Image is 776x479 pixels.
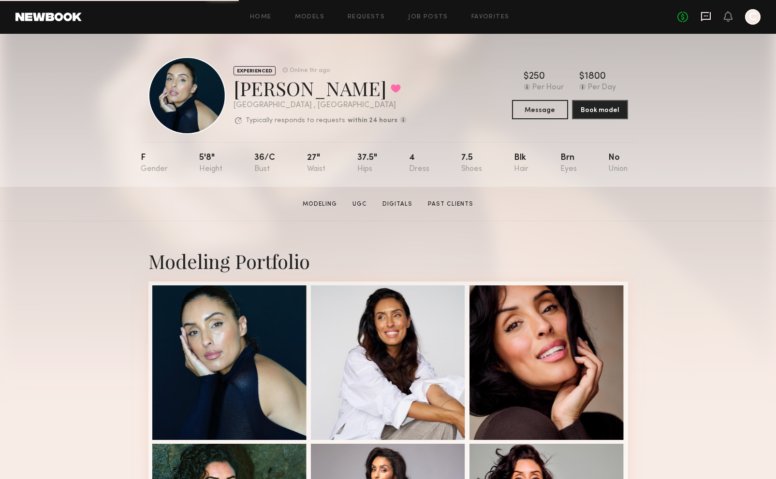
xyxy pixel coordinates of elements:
[234,101,407,110] div: [GEOGRAPHIC_DATA] , [GEOGRAPHIC_DATA]
[585,72,606,82] div: 1800
[560,154,577,173] div: Brn
[307,154,325,173] div: 27"
[514,154,528,173] div: Blk
[529,72,545,82] div: 250
[299,200,341,209] a: Modeling
[745,9,761,25] a: C
[254,154,275,173] div: 36/c
[348,14,385,20] a: Requests
[512,100,568,119] button: Message
[141,154,168,173] div: F
[148,248,628,274] div: Modeling Portfolio
[579,72,585,82] div: $
[295,14,324,20] a: Models
[199,154,222,173] div: 5'8"
[234,75,407,101] div: [PERSON_NAME]
[409,154,429,173] div: 4
[408,14,448,20] a: Job Posts
[588,84,616,92] div: Per Day
[246,117,345,124] p: Typically responds to requests
[357,154,377,173] div: 37.5"
[572,100,628,119] button: Book model
[348,117,397,124] b: within 24 hours
[471,14,510,20] a: Favorites
[461,154,482,173] div: 7.5
[290,68,330,74] div: Online 1hr ago
[532,84,564,92] div: Per Hour
[608,154,628,173] div: No
[234,66,276,75] div: EXPERIENCED
[524,72,529,82] div: $
[250,14,272,20] a: Home
[379,200,416,209] a: Digitals
[424,200,477,209] a: Past Clients
[349,200,371,209] a: UGC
